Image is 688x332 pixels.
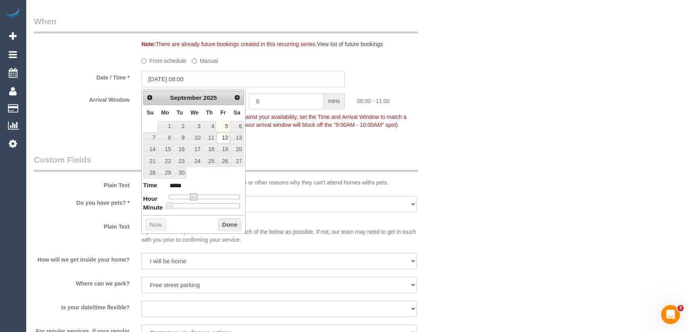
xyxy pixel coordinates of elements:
[203,144,216,155] a: 18
[158,132,172,143] a: 8
[190,109,199,116] span: Wednesday
[187,144,202,155] a: 17
[147,94,153,101] span: Prev
[28,179,135,189] label: Plain Text
[141,71,345,87] input: DD/MM/YYYY HH:MM
[145,218,166,231] button: Now
[28,301,135,311] label: Is your date/time flexible?
[141,179,417,186] p: Some of our cleaning teams have allergies or other reasons why they can't attend homes withs pets.
[28,277,135,287] label: Where can we park?
[158,167,172,178] a: 29
[220,109,226,116] span: Friday
[161,109,169,116] span: Monday
[173,167,186,178] a: 30
[28,196,135,207] label: Do you have pets? *
[173,121,186,132] a: 2
[158,156,172,167] a: 22
[144,92,155,103] a: Prev
[143,181,157,191] dt: Time
[192,58,197,64] input: Manual
[216,144,229,155] a: 19
[141,54,186,65] label: From schedule
[317,41,383,47] a: View list of future bookings
[141,58,147,64] input: From schedule
[187,132,202,143] a: 10
[28,253,135,264] label: How will we get inside your home?
[203,156,216,167] a: 25
[143,156,157,167] a: 21
[141,41,156,47] strong: Note:
[203,132,216,143] a: 11
[230,144,244,155] a: 20
[143,132,157,143] a: 7
[143,194,157,204] dt: Hour
[230,132,244,143] a: 13
[141,220,417,244] p: If you have time, please let us know as much of the below as possible. If not, our team may need ...
[34,16,418,33] legend: When
[351,93,458,105] div: 08:00 - 11:00
[206,109,213,116] span: Thursday
[234,109,240,116] span: Saturday
[135,40,458,48] div: There are already future bookings created in this recurring series.
[187,156,202,167] a: 24
[177,109,183,116] span: Tuesday
[143,167,157,178] a: 28
[230,156,244,167] a: 27
[28,93,135,104] label: Arrival Window
[203,94,217,101] span: 2025
[216,156,229,167] a: 26
[143,203,163,213] dt: Minute
[216,132,229,143] a: 12
[34,154,418,172] legend: Custom Fields
[230,121,244,132] a: 6
[203,121,216,132] a: 4
[173,132,186,143] a: 9
[192,54,218,65] label: Manual
[323,93,345,109] span: mins
[170,94,202,101] span: September
[187,121,202,132] a: 3
[158,144,172,155] a: 15
[218,218,242,231] button: Done
[234,94,240,101] span: Next
[173,156,186,167] a: 23
[677,305,684,311] span: 3
[158,121,172,132] a: 1
[173,144,186,155] a: 16
[147,109,154,116] span: Sunday
[143,144,157,155] a: 14
[216,121,229,132] a: 5
[28,71,135,82] label: Date / Time *
[5,8,21,19] img: Automaid Logo
[28,220,135,231] label: Plain Text
[141,114,406,128] span: To make this booking count against your availability, set the Time and Arrival Window to match a ...
[661,305,680,324] iframe: Intercom live chat
[232,92,243,103] a: Next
